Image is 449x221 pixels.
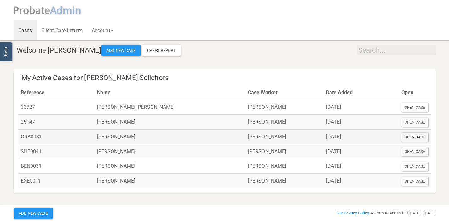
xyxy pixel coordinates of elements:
[357,45,436,55] input: Search...
[87,20,118,40] a: Account
[142,45,181,56] a: Cases Report
[101,45,141,56] button: Add New Case
[95,159,245,174] td: [PERSON_NAME]
[399,85,431,100] th: Open
[50,3,81,17] span: A
[13,3,50,17] span: P
[18,144,95,159] td: SHE0041
[95,129,245,144] td: [PERSON_NAME]
[19,3,50,17] span: robate
[95,100,245,115] td: [PERSON_NAME] [PERSON_NAME]
[37,20,87,40] a: Client Care Letters
[18,85,95,100] th: Reference
[401,177,429,186] div: Open Case
[14,208,53,219] button: Add New Case
[324,114,399,129] td: [DATE]
[296,209,440,217] div: - © ProbateAdmin Ltd [DATE] - [DATE]
[95,114,245,129] td: [PERSON_NAME]
[245,144,324,159] td: [PERSON_NAME]
[337,211,369,215] a: Our Privacy Policy
[245,114,324,129] td: [PERSON_NAME]
[95,174,245,188] td: [PERSON_NAME]
[401,103,429,112] div: Open Case
[18,129,95,144] td: GRA0031
[17,45,436,56] h4: Welcome [PERSON_NAME]
[56,3,81,17] span: dmin
[95,85,245,100] th: Name
[245,129,324,144] td: [PERSON_NAME]
[18,174,95,188] td: EXE0011
[324,174,399,188] td: [DATE]
[324,85,399,100] th: Date Added
[95,144,245,159] td: [PERSON_NAME]
[401,162,429,171] div: Open Case
[245,159,324,174] td: [PERSON_NAME]
[324,159,399,174] td: [DATE]
[18,114,95,129] td: 25147
[14,20,37,40] a: Cases
[401,133,429,142] div: Open Case
[21,74,431,82] h4: My Active Cases for [PERSON_NAME] Solicitors
[18,159,95,174] td: BEN0031
[324,100,399,115] td: [DATE]
[18,100,95,115] td: 33727
[401,118,429,127] div: Open Case
[324,144,399,159] td: [DATE]
[245,100,324,115] td: [PERSON_NAME]
[245,174,324,188] td: [PERSON_NAME]
[245,85,324,100] th: Case Worker
[324,129,399,144] td: [DATE]
[401,147,429,156] div: Open Case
